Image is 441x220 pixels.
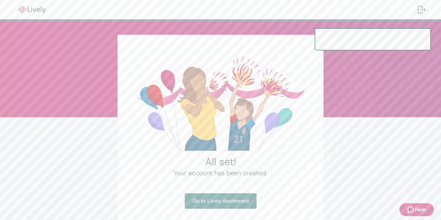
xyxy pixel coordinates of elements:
[413,2,431,17] button: Log out
[407,206,415,214] svg: Zendesk support icon
[133,155,308,168] h2: All set!
[415,206,426,214] span: Help
[399,203,434,216] button: Zendesk support iconHelp
[185,193,257,209] a: Go to Lively dashboard
[133,168,308,178] h4: Your account has been created.
[14,6,50,14] img: Lively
